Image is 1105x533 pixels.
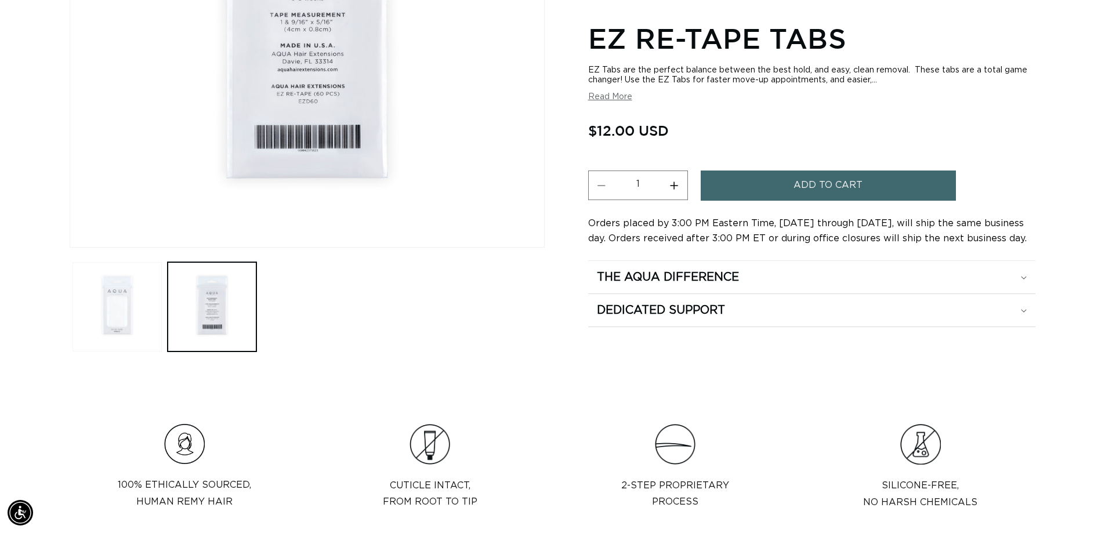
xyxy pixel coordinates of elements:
button: Load image 1 in gallery view [73,262,162,351]
span: Orders placed by 3:00 PM Eastern Time, [DATE] through [DATE], will ship the same business day. Or... [588,219,1027,243]
p: 2-step proprietary process [621,477,729,511]
img: Clip_path_group_3e966cc6-585a-453a-be60-cd6cdacd677c.png [410,424,450,465]
div: Accessibility Menu [8,500,33,525]
h2: The Aqua Difference [597,270,739,285]
img: Group.png [900,424,941,465]
button: Add to cart [701,171,956,200]
img: Clip_path_group_11631e23-4577-42dd-b462-36179a27abaf.png [655,424,695,465]
p: Cuticle intact, from root to tip [383,477,477,511]
img: Hair_Icon_a70f8c6f-f1c4-41e1-8dbd-f323a2e654e6.png [164,424,205,465]
div: EZ Tabs are the perfect balance between the best hold, and easy, clean removal. These tabs are a ... [588,66,1035,85]
p: Silicone-Free, No Harsh Chemicals [863,477,977,511]
h2: Dedicated Support [597,303,725,318]
summary: The Aqua Difference [588,261,1035,293]
span: Add to cart [794,171,863,200]
summary: Dedicated Support [588,294,1035,327]
span: $12.00 USD [588,119,669,142]
button: Read More [588,92,632,102]
h1: EZ Re-Tape Tabs [588,20,1035,56]
button: Load image 2 in gallery view [168,262,257,351]
p: 100% Ethically sourced, Human Remy Hair [118,477,251,510]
